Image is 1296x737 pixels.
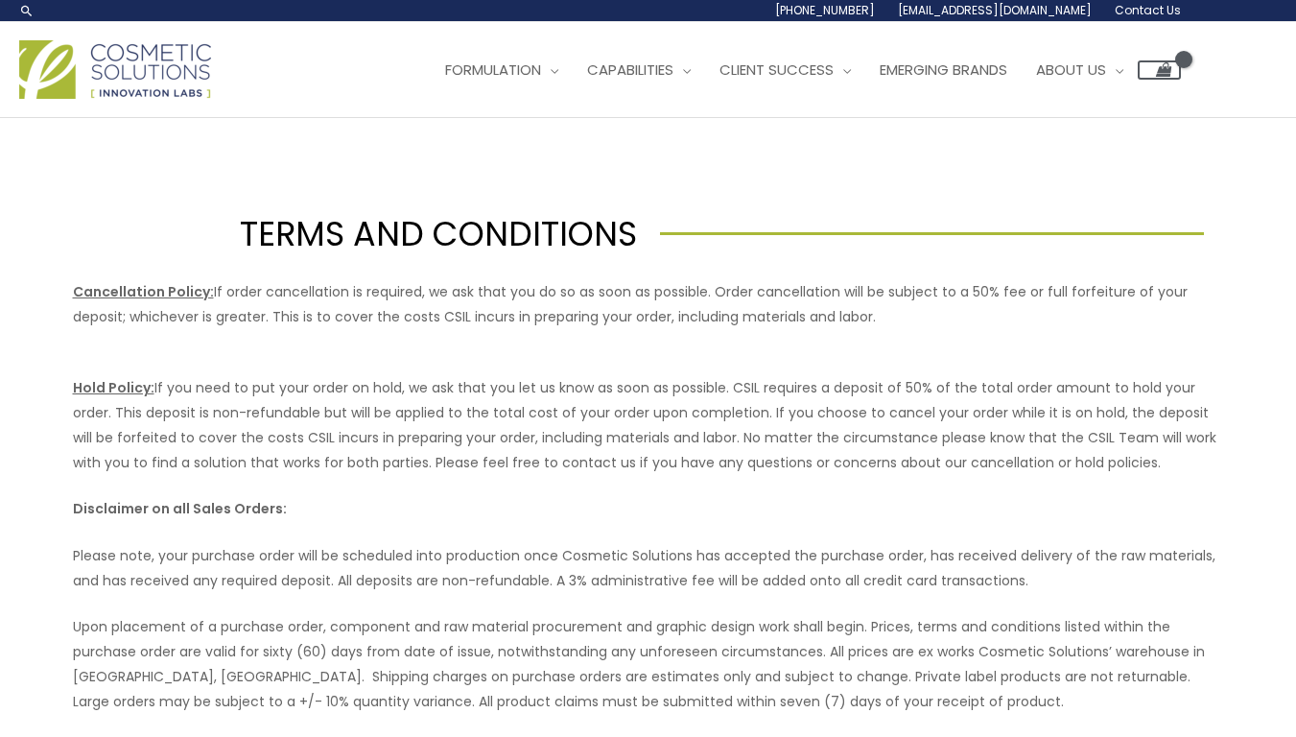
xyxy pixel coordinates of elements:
[19,40,211,99] img: Cosmetic Solutions Logo
[73,499,287,518] strong: Disclaimer on all Sales Orders:
[445,59,541,80] span: Formulation
[775,2,875,18] span: [PHONE_NUMBER]
[865,41,1022,99] a: Emerging Brands
[73,378,154,397] u: Hold Policy:
[587,59,673,80] span: Capabilities
[73,350,1224,475] p: If you need to put your order on hold, we ask that you let us know as soon as possible. CSIL requ...
[898,2,1092,18] span: [EMAIL_ADDRESS][DOMAIN_NAME]
[573,41,705,99] a: Capabilities
[73,279,1224,329] p: If order cancellation is required, we ask that you do so as soon as possible. Order cancellation ...
[1138,60,1181,80] a: View Shopping Cart, empty
[73,543,1224,593] p: Please note, your purchase order will be scheduled into production once Cosmetic Solutions has ac...
[416,41,1181,99] nav: Site Navigation
[705,41,865,99] a: Client Success
[73,282,214,301] u: Cancellation Policy:
[719,59,834,80] span: Client Success
[19,3,35,18] a: Search icon link
[431,41,573,99] a: Formulation
[880,59,1007,80] span: Emerging Brands
[92,210,636,257] h1: TERMS AND CONDITIONS
[1115,2,1181,18] span: Contact Us
[1036,59,1106,80] span: About Us
[1022,41,1138,99] a: About Us
[73,614,1224,714] p: Upon placement of a purchase order, component and raw material procurement and graphic design wor...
